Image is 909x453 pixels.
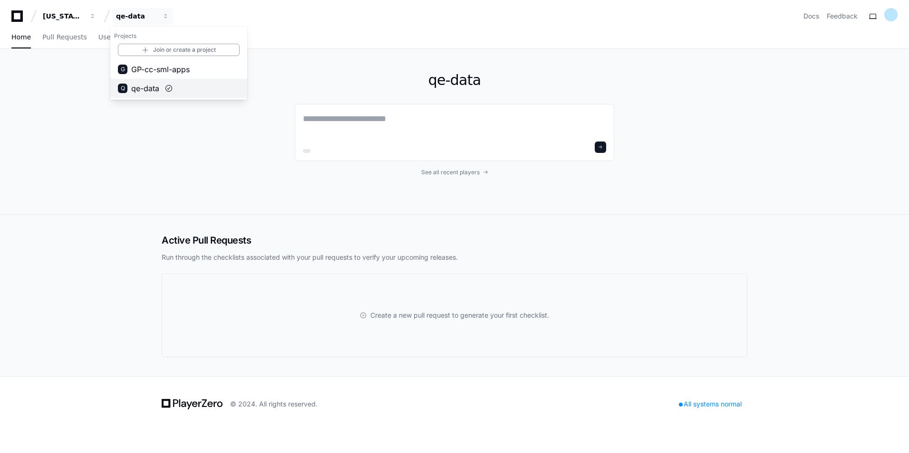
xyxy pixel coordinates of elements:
h2: Active Pull Requests [162,234,747,247]
button: qe-data [112,8,173,25]
div: Q [118,84,127,93]
span: Users [98,34,117,40]
div: © 2024. All rights reserved. [230,399,318,409]
h1: qe-data [295,72,614,89]
a: Users [98,27,117,48]
span: Create a new pull request to generate your first checklist. [370,311,549,320]
button: Feedback [827,11,858,21]
span: Pull Requests [42,34,87,40]
div: [US_STATE] Pacific [110,27,247,100]
span: See all recent players [421,169,480,176]
div: All systems normal [673,397,747,411]
p: Run through the checklists associated with your pull requests to verify your upcoming releases. [162,253,747,262]
div: G [118,65,127,74]
a: Home [11,27,31,48]
a: Join or create a project [118,44,240,56]
span: Home [11,34,31,40]
span: GP-cc-sml-apps [131,64,190,75]
div: qe-data [116,11,157,21]
a: Pull Requests [42,27,87,48]
a: Docs [803,11,819,21]
div: [US_STATE] Pacific [43,11,84,21]
a: See all recent players [295,169,614,176]
h1: Projects [110,28,247,44]
span: qe-data [131,83,159,94]
button: [US_STATE] Pacific [39,8,100,25]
